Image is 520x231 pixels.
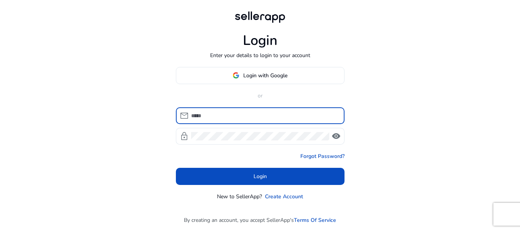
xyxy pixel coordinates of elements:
span: Login [254,172,267,180]
img: google-logo.svg [233,72,239,79]
span: visibility [332,132,341,141]
a: Terms Of Service [294,216,336,224]
p: or [176,92,345,100]
a: Create Account [265,193,303,201]
span: mail [180,111,189,120]
a: Forgot Password? [300,152,345,160]
button: Login [176,168,345,185]
span: lock [180,132,189,141]
p: Enter your details to login to your account [210,51,310,59]
p: New to SellerApp? [217,193,262,201]
h1: Login [243,32,278,49]
button: Login with Google [176,67,345,84]
span: Login with Google [243,72,287,80]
